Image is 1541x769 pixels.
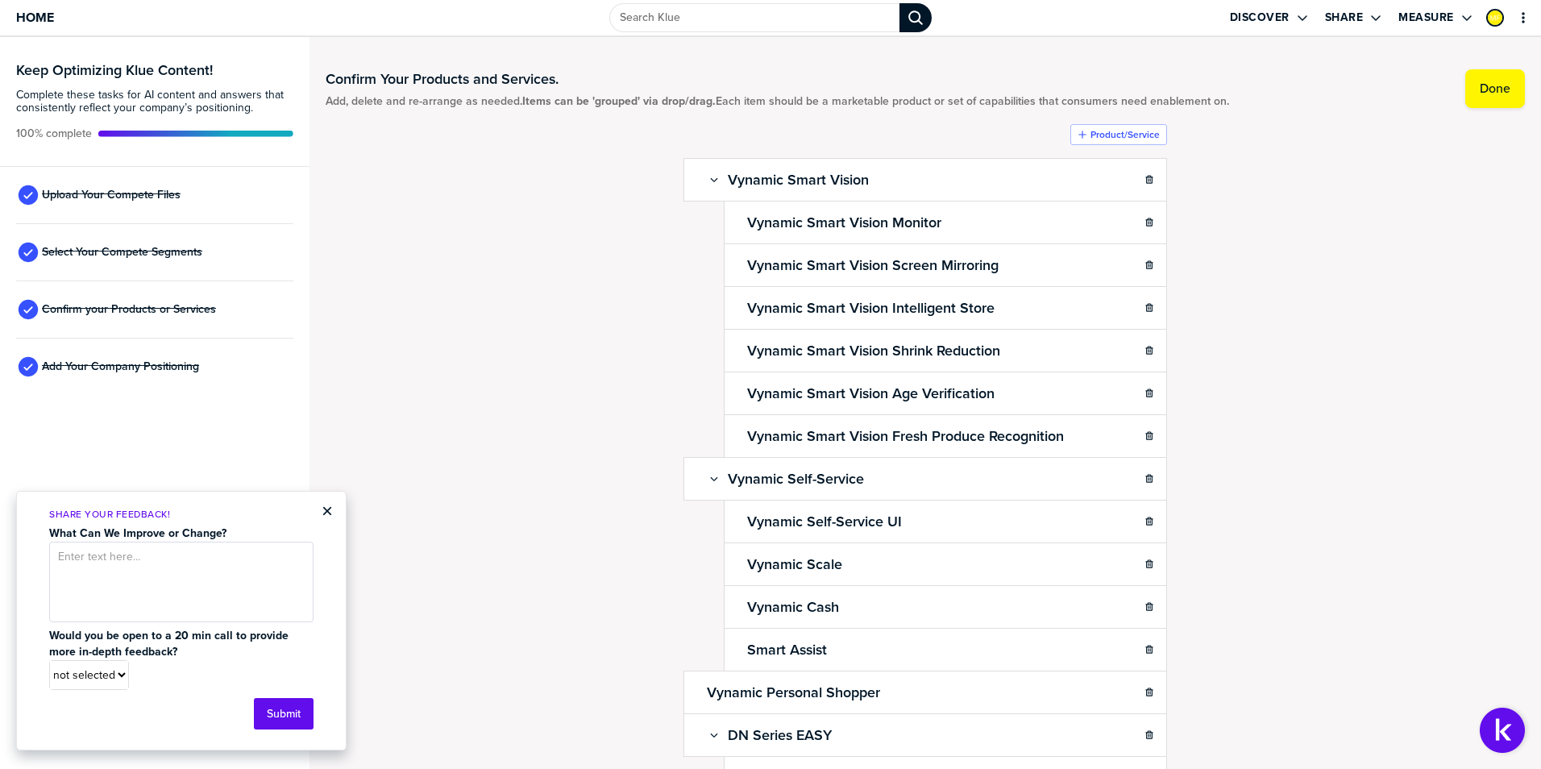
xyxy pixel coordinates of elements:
span: Confirm your Products or Services [42,303,216,316]
span: Add, delete and re-arrange as needed. Each item should be a marketable product or set of capabili... [326,95,1229,108]
h2: Vynamic Smart Vision Age Verification [744,382,998,405]
span: Complete these tasks for AI content and answers that consistently reflect your company’s position... [16,89,293,114]
h2: Vynamic Smart Vision [725,168,872,191]
span: Add Your Company Positioning [42,360,199,373]
h2: Vynamic Scale [744,553,845,576]
button: Open Support Center [1480,708,1525,753]
button: Close [322,501,333,521]
h2: Vynamic Smart Vision Screen Mirroring [744,254,1002,276]
h2: DN Series EASY [725,724,835,746]
div: Maico Ferreira [1486,9,1504,27]
button: Submit [254,698,314,730]
label: Done [1480,81,1510,97]
strong: What Can We Improve or Change? [49,525,226,542]
h1: Confirm Your Products and Services. [326,69,1229,89]
span: Select Your Compete Segments [42,246,202,259]
h2: Vynamic Smart Vision Intelligent Store [744,297,998,319]
div: Search Klue [899,3,932,32]
input: Search Klue [609,3,899,32]
h2: Smart Assist [744,638,830,661]
h2: Vynamic Self-Service UI [744,510,905,533]
a: Edit Profile [1485,7,1506,28]
label: Measure [1398,10,1454,25]
h2: Vynamic Smart Vision Fresh Produce Recognition [744,425,1067,447]
label: Discover [1230,10,1290,25]
h2: Vynamic Cash [744,596,842,618]
span: Home [16,10,54,24]
h2: Vynamic Smart Vision Shrink Reduction [744,339,1003,362]
h2: Vynamic Personal Shopper [704,681,883,704]
h2: Vynamic Self-Service [725,468,867,490]
span: Active [16,127,92,140]
h3: Keep Optimizing Klue Content! [16,63,293,77]
label: Share [1325,10,1364,25]
strong: Items can be 'grouped' via drop/drag. [522,93,716,110]
img: 781207ed1481c00c65955b44c3880d9b-sml.png [1488,10,1502,25]
p: Share Your Feedback! [49,508,314,522]
h2: Vynamic Smart Vision Monitor [744,211,945,234]
strong: Would you be open to a 20 min call to provide more in-depth feedback? [49,627,292,660]
span: Upload Your Compete Files [42,189,181,202]
label: Product/Service [1090,128,1160,141]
